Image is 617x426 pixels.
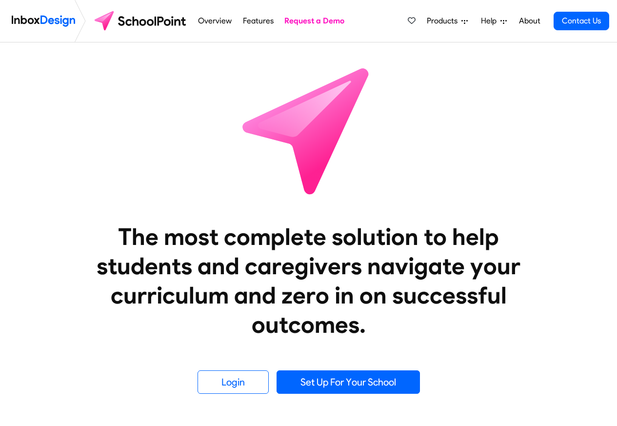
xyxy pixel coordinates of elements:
[277,370,420,394] a: Set Up For Your School
[198,370,269,394] a: Login
[240,11,276,31] a: Features
[427,15,461,27] span: Products
[423,11,472,31] a: Products
[90,9,193,33] img: schoolpoint logo
[516,11,543,31] a: About
[481,15,500,27] span: Help
[77,222,540,339] heading: The most complete solution to help students and caregivers navigate your curriculum and zero in o...
[221,42,397,218] img: icon_schoolpoint.svg
[196,11,235,31] a: Overview
[477,11,511,31] a: Help
[282,11,347,31] a: Request a Demo
[554,12,609,30] a: Contact Us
